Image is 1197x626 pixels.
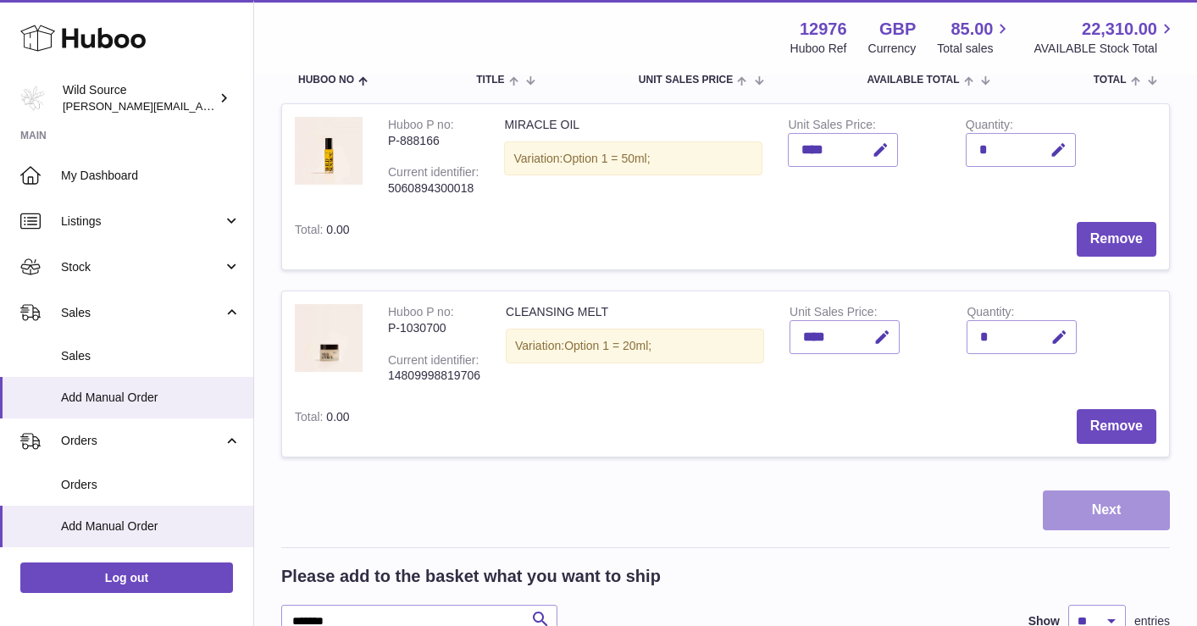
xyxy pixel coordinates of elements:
button: Remove [1077,409,1156,444]
div: Currency [868,41,917,57]
strong: GBP [879,18,916,41]
span: 85.00 [950,18,993,41]
span: Orders [61,433,223,449]
span: [PERSON_NAME][EMAIL_ADDRESS][DOMAIN_NAME] [63,99,340,113]
div: Wild Source [63,82,215,114]
div: 5060894300018 [388,180,479,197]
div: Variation: [504,141,762,176]
label: Quantity [966,118,1013,136]
label: Unit Sales Price [788,118,875,136]
span: 0.00 [326,410,349,424]
a: Log out [20,562,233,593]
td: MIRACLE OIL [491,104,775,209]
button: Remove [1077,222,1156,257]
a: 22,310.00 AVAILABLE Stock Total [1034,18,1177,57]
span: Option 1 = 50ml; [563,152,651,165]
span: Unit Sales Price [639,75,733,86]
span: Title [476,75,504,86]
span: 0.00 [326,223,349,236]
div: Current identifier [388,165,479,183]
div: 14809998819706 [388,368,480,384]
div: P-888166 [388,133,479,149]
span: Listings [61,213,223,230]
span: Total sales [937,41,1012,57]
span: 22,310.00 [1082,18,1157,41]
span: Total [1094,75,1127,86]
img: MIRACLE OIL [295,117,363,185]
span: Add Manual Order [61,518,241,535]
a: 85.00 Total sales [937,18,1012,57]
div: Huboo P no [388,305,454,323]
span: Option 1 = 20ml; [564,339,651,352]
label: Quantity [967,305,1014,323]
span: Add Manual Order [61,390,241,406]
div: P-1030700 [388,320,480,336]
div: Huboo P no [388,118,454,136]
span: Stock [61,259,223,275]
button: Next [1043,490,1170,530]
span: Sales [61,305,223,321]
strong: 12976 [800,18,847,41]
img: CLEANSING MELT [295,304,363,372]
img: kate@wildsource.co.uk [20,86,46,111]
span: AVAILABLE Stock Total [1034,41,1177,57]
span: Sales [61,348,241,364]
span: Orders [61,477,241,493]
h2: Please add to the basket what you want to ship [281,565,661,588]
span: AVAILABLE Total [867,75,959,86]
td: CLEANSING MELT [493,291,777,396]
div: Huboo Ref [790,41,847,57]
div: Variation: [506,329,764,363]
label: Total [295,410,326,428]
div: Current identifier [388,353,479,371]
span: My Dashboard [61,168,241,184]
label: Unit Sales Price [790,305,877,323]
label: Total [295,223,326,241]
span: Huboo no [298,75,354,86]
